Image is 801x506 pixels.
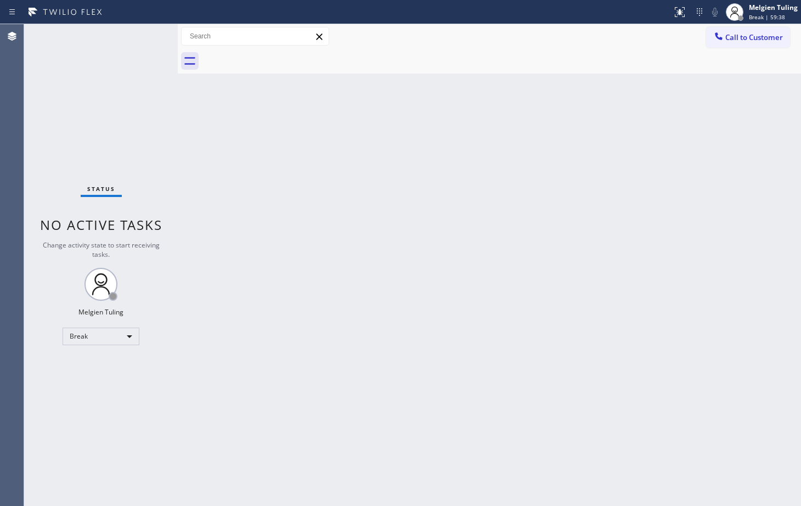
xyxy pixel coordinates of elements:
button: Mute [707,4,723,20]
input: Search [182,27,329,45]
span: Call to Customer [725,32,783,42]
span: Status [87,185,115,193]
div: Melgien Tuling [78,307,123,317]
span: Break | 59:38 [749,13,785,21]
button: Call to Customer [706,27,790,48]
span: Change activity state to start receiving tasks. [43,240,160,259]
div: Melgien Tuling [749,3,798,12]
span: No active tasks [40,216,162,234]
div: Break [63,328,139,345]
